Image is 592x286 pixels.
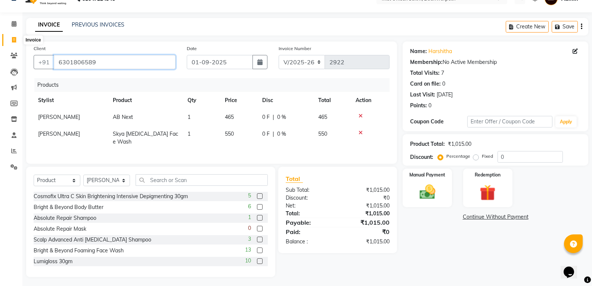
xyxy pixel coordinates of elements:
span: AB Next [113,114,133,120]
div: Card on file: [410,80,441,88]
div: Total: [280,210,338,218]
div: No Active Membership [410,58,581,66]
span: | [273,130,274,138]
span: | [273,113,274,121]
span: 465 [225,114,234,120]
span: 0 % [277,130,286,138]
div: Balance : [280,238,338,246]
div: ₹1,015.00 [338,238,395,246]
input: Search or Scan [136,174,268,186]
div: Lumigloss 30gm [34,258,72,265]
div: ₹1,015.00 [338,202,395,210]
span: 550 [225,130,234,137]
label: Invoice Number [279,45,311,52]
th: Disc [258,92,314,109]
div: Scalp Advanced Anti [MEDICAL_DATA] Shampoo [34,236,151,244]
th: Total [314,92,351,109]
th: Product [108,92,183,109]
div: ₹0 [338,194,395,202]
div: Net: [280,202,338,210]
div: 0 [428,102,431,110]
span: 0 [248,224,251,232]
button: +91 [34,55,55,69]
span: 0 F [262,113,270,121]
div: Absolute Repair Mask [34,225,86,233]
div: Last Visit: [410,91,435,99]
div: ₹1,015.00 [338,186,395,194]
div: Points: [410,102,427,110]
div: Sub Total: [280,186,338,194]
a: Harshitha [428,47,452,55]
th: Action [351,92,390,109]
label: Client [34,45,46,52]
div: ₹1,015.00 [338,210,395,218]
div: Invoice [24,36,43,44]
span: 465 [318,114,327,120]
div: Discount: [280,194,338,202]
div: Coupon Code [410,118,467,126]
th: Price [220,92,258,109]
label: Percentage [446,153,470,160]
div: ₹1,015.00 [448,140,471,148]
div: Paid: [280,227,338,236]
span: 10 [245,257,251,265]
span: 0 % [277,113,286,121]
input: Search by Name/Mobile/Email/Code [54,55,176,69]
a: PREVIOUS INVOICES [72,21,124,28]
span: 1 [248,213,251,221]
th: Qty [183,92,220,109]
div: Bright & Beyond Body Butter [34,203,103,211]
iframe: chat widget [561,256,585,279]
div: Total Visits: [410,69,440,77]
th: Stylist [34,92,108,109]
span: 1 [187,114,190,120]
span: 1 [187,130,190,137]
div: Payable: [280,218,338,227]
span: 550 [318,130,327,137]
div: Product Total: [410,140,445,148]
div: Products [34,78,395,92]
label: Manual Payment [409,172,445,178]
div: Name: [410,47,427,55]
span: 6 [248,203,251,210]
span: 3 [248,235,251,243]
img: _gift.svg [475,183,500,203]
span: [PERSON_NAME] [38,130,80,137]
label: Redemption [475,172,500,178]
span: 13 [245,246,251,254]
div: [DATE] [437,91,453,99]
div: Bright & Beyond Foaming Face Wash [34,247,124,255]
label: Date [187,45,197,52]
button: Save [552,21,578,33]
div: 0 [442,80,445,88]
span: 0 F [262,130,270,138]
button: Apply [555,116,577,127]
span: Total [286,175,303,183]
label: Fixed [482,153,493,160]
img: _cash.svg [415,183,440,201]
div: 7 [441,69,444,77]
div: ₹0 [338,227,395,236]
div: Discount: [410,153,433,161]
a: Continue Without Payment [404,213,587,221]
div: Absolute Repair Shampoo [34,214,96,222]
span: Skya [MEDICAL_DATA] Face Wash [113,130,178,145]
div: Cosmofix Ultra C Skin Brightening Intensive Depigmenting 30gm [34,193,188,200]
div: ₹1,015.00 [338,218,395,227]
input: Enter Offer / Coupon Code [467,116,552,127]
button: Create New [506,21,549,33]
div: Membership: [410,58,443,66]
a: INVOICE [35,18,63,32]
span: 5 [248,192,251,200]
span: [PERSON_NAME] [38,114,80,120]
